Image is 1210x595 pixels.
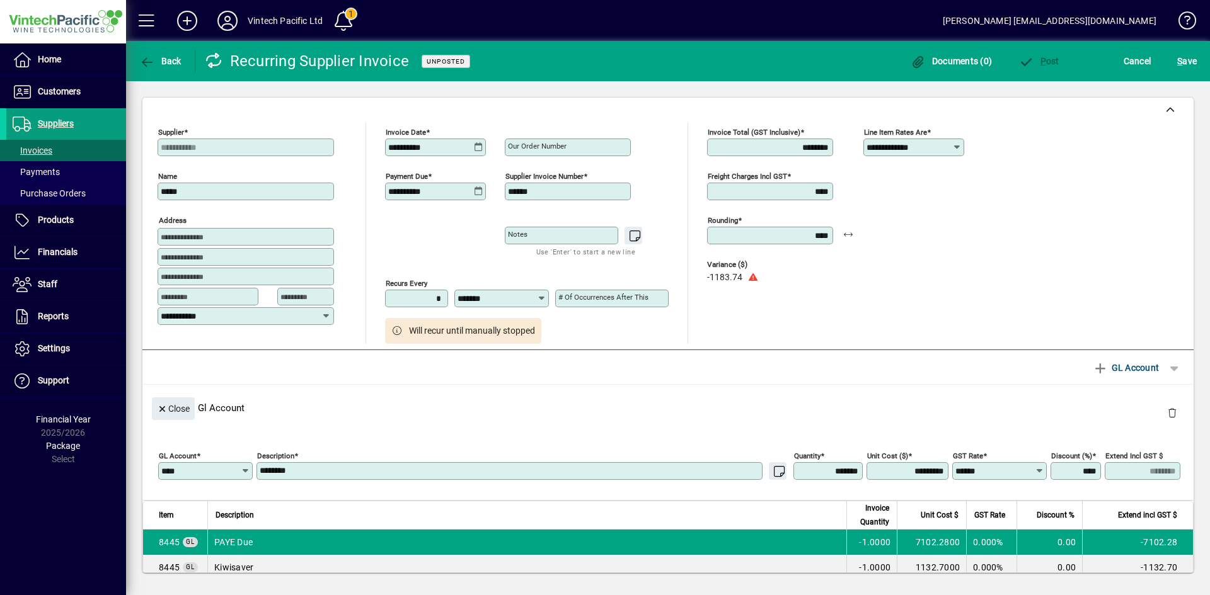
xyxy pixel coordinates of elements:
[6,333,126,365] a: Settings
[13,167,60,177] span: Payments
[708,128,800,137] mat-label: Invoice Total (GST inclusive)
[558,293,648,302] mat-label: # of occurrences after this
[38,118,74,128] span: Suppliers
[708,216,738,225] mat-label: Rounding
[207,530,846,555] td: PAYE Due
[6,76,126,108] a: Customers
[13,145,52,156] span: Invoices
[6,183,126,204] a: Purchase Orders
[159,508,174,522] span: Item
[1118,508,1177,522] span: Extend incl GST $
[1082,530,1193,555] td: -7102.28
[409,324,535,337] span: Will recur until manually stopped
[897,530,966,555] td: 7102.2800
[159,451,197,460] mat-label: GL Account
[910,56,992,66] span: Documents (0)
[159,561,180,574] span: PAYE Due
[38,215,74,225] span: Products
[6,301,126,332] a: Reports
[1157,407,1187,418] app-page-header-button: Delete
[142,385,1194,431] div: Gl Account
[1121,50,1155,72] button: Cancel
[386,128,426,137] mat-label: Invoice date
[216,508,254,522] span: Description
[139,56,181,66] span: Back
[159,536,180,548] span: PAYE Due
[974,508,1005,522] span: GST Rate
[794,451,821,460] mat-label: Quantity
[386,172,428,181] mat-label: Payment due
[897,555,966,580] td: 1132.7000
[1040,56,1046,66] span: P
[1174,50,1200,72] button: Save
[508,230,527,239] mat-label: Notes
[921,508,959,522] span: Unit Cost $
[38,54,61,64] span: Home
[1086,356,1165,379] button: GL Account
[38,343,70,353] span: Settings
[966,555,1017,580] td: 0.000%
[152,397,195,420] button: Close
[6,269,126,300] a: Staff
[1037,508,1075,522] span: Discount %
[508,142,567,150] mat-label: Our order number
[1169,3,1194,43] a: Knowledge Base
[427,57,465,65] span: Unposted
[149,402,198,414] app-page-header-button: Close
[953,451,983,460] mat-label: GST rate
[1093,358,1159,378] span: GL Account
[943,11,1156,31] div: [PERSON_NAME] [EMAIL_ADDRESS][DOMAIN_NAME]
[1177,51,1197,71] span: ave
[205,51,410,71] div: Recurring Supplier Invoice
[6,365,126,397] a: Support
[707,261,783,269] span: Variance ($)
[1015,50,1063,72] button: Post
[864,128,927,137] mat-label: Line item rates are
[867,451,908,460] mat-label: Unit Cost ($)
[846,530,897,555] td: -1.0000
[38,86,81,96] span: Customers
[186,564,195,570] span: GL
[907,50,995,72] button: Documents (0)
[36,414,91,424] span: Financial Year
[136,50,185,72] button: Back
[158,172,177,181] mat-label: Name
[855,501,889,529] span: Invoice Quantity
[46,441,80,451] span: Package
[13,188,86,198] span: Purchase Orders
[1017,555,1082,580] td: 0.00
[38,375,69,385] span: Support
[158,128,184,137] mat-label: Supplier
[157,399,190,419] span: Close
[38,311,69,321] span: Reports
[1082,555,1193,580] td: -1132.70
[207,555,846,580] td: Kiwisaver
[708,172,787,181] mat-label: Freight charges incl GST
[126,50,195,72] app-page-header-button: Back
[186,538,195,545] span: GL
[386,279,427,288] mat-label: Recurs every
[505,172,584,181] mat-label: Supplier invoice number
[6,205,126,236] a: Products
[6,140,126,161] a: Invoices
[707,273,742,283] span: -1183.74
[1051,451,1092,460] mat-label: Discount (%)
[38,279,57,289] span: Staff
[966,530,1017,555] td: 0.000%
[6,237,126,268] a: Financials
[257,451,294,460] mat-label: Description
[38,247,78,257] span: Financials
[1018,56,1059,66] span: ost
[6,161,126,183] a: Payments
[846,555,897,580] td: -1.0000
[6,44,126,76] a: Home
[207,9,248,32] button: Profile
[1124,51,1151,71] span: Cancel
[1105,451,1163,460] mat-label: Extend incl GST $
[167,9,207,32] button: Add
[1017,530,1082,555] td: 0.00
[536,244,635,259] mat-hint: Use 'Enter' to start a new line
[1177,56,1182,66] span: S
[248,11,323,31] div: Vintech Pacific Ltd
[1157,397,1187,428] button: Delete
